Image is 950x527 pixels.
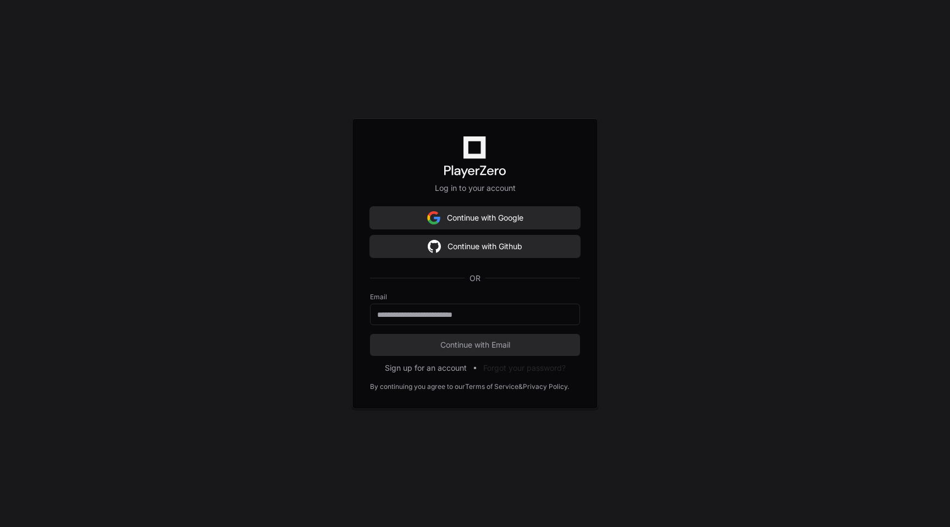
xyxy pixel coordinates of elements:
span: Continue with Email [370,339,580,350]
span: OR [465,273,485,284]
div: & [518,382,523,391]
a: Terms of Service [465,382,518,391]
label: Email [370,293,580,301]
button: Continue with Github [370,235,580,257]
button: Continue with Email [370,334,580,356]
p: Log in to your account [370,183,580,194]
button: Sign up for an account [385,363,467,374]
div: By continuing you agree to our [370,382,465,391]
img: Sign in with google [428,235,441,257]
button: Forgot your password? [483,363,566,374]
button: Continue with Google [370,207,580,229]
a: Privacy Policy. [523,382,569,391]
img: Sign in with google [427,207,440,229]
